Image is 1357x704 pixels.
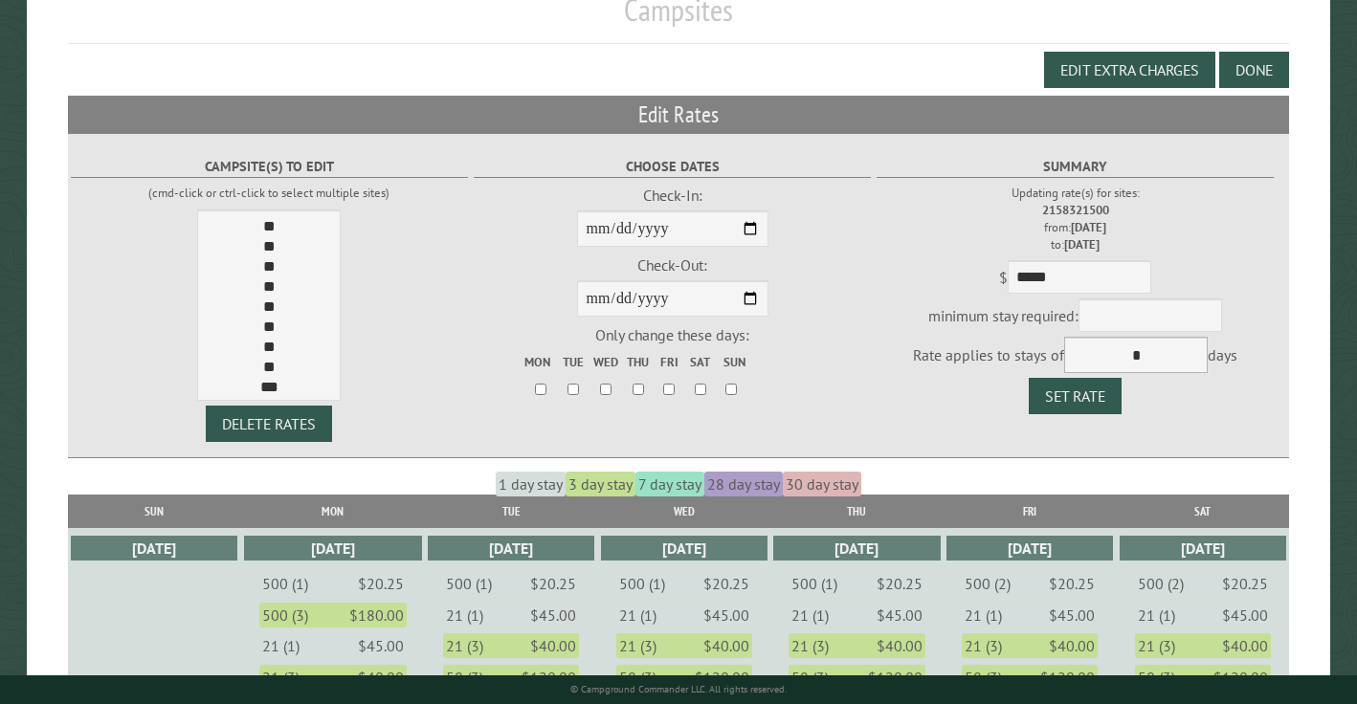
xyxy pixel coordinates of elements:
strong: 21 [1042,202,1056,218]
div: [DATE] [428,536,594,561]
span: Check-In: [643,186,702,205]
dt: 21 (1) [1138,605,1175,625]
div: [DATE] [71,536,237,561]
th: Wed [597,495,770,528]
dd: $45.00 [530,605,576,625]
button: Set Rate [1029,378,1122,414]
dt: 21 (1) [619,605,656,625]
dt: 500 (3) [262,605,308,625]
dt: 500 (2) [1138,574,1184,593]
small: (cmd-click or ctrl-click to select multiple sites) [148,185,389,201]
dt: 21 (3) [791,636,829,655]
dt: 21 (1) [446,605,483,625]
label: Sun [717,353,746,371]
label: Tue [559,353,588,371]
span: 1 day stay [496,472,566,496]
label: Sat [685,353,714,371]
dd: $45.00 [877,605,923,625]
span: Only change these days: [595,325,749,344]
dd: $20.25 [530,574,576,593]
dt: 58 (3) [446,668,483,687]
label: Campsite(s) to edit [71,156,468,178]
div: [DATE] [601,536,767,561]
dt: 21 (1) [262,636,300,655]
dd: $20.25 [1222,574,1268,593]
dd: $40.00 [703,636,749,655]
dt: 500 (1) [446,574,492,593]
dt: 21 (3) [619,636,656,655]
th: Fri [944,495,1117,528]
span: 28 day stay [704,472,783,496]
span: 3 day stay [566,472,635,496]
label: Choose Dates [474,156,871,178]
dd: $20.25 [1049,574,1095,593]
dd: $45.00 [703,605,749,625]
div: [DATE] [773,536,940,561]
dd: $40.00 [1049,636,1095,655]
dd: $20.25 [877,574,923,593]
dt: 58 (3) [619,668,656,687]
button: Edit Extra Charges [1044,52,1215,88]
small: © Campground Commander LLC. All rights reserved. [570,683,787,695]
span: Check-Out: [637,255,707,275]
strong: 500 [1089,202,1109,218]
strong: 321 [1069,202,1089,218]
dt: 21 (3) [446,636,483,655]
h2: Edit Rates [68,97,1289,133]
label: Mon [524,353,557,371]
dd: $45.00 [1222,605,1268,625]
dt: 58 (3) [1138,668,1175,687]
small: Updating rate(s) for sites: from: to: [1012,185,1140,253]
label: Fri [655,353,683,371]
dd: $40.00 [358,668,404,687]
strong: [DATE] [1064,236,1100,253]
div: [DATE] [244,536,422,561]
button: DELETE RATES [206,406,332,442]
dd: $45.00 [358,636,404,655]
dd: $120.00 [695,668,749,687]
dt: 21 (1) [791,605,829,625]
label: Wed [590,353,622,371]
dd: $20.25 [703,574,749,593]
th: Thu [770,495,944,528]
dd: $180.00 [349,605,404,625]
dd: $40.00 [1222,636,1268,655]
th: Tue [425,495,598,528]
span: 30 day stay [783,472,861,496]
dd: $40.00 [530,636,576,655]
div: [DATE] [946,536,1113,561]
dt: 21 (3) [1138,636,1175,655]
dt: 500 (1) [262,574,308,593]
label: Thu [624,353,653,371]
dt: 500 (1) [619,574,665,593]
dt: 500 (1) [791,574,837,593]
th: Sat [1116,495,1289,528]
dt: 21 (3) [965,636,1002,655]
button: Done [1219,52,1289,88]
dd: $120.00 [1040,668,1095,687]
dd: $40.00 [877,636,923,655]
fieldset: minimum stay required: Rate applies to stays of days [877,149,1274,414]
span: 7 day stay [635,472,704,496]
dt: 58 (3) [791,668,829,687]
strong: 58 [1056,202,1069,218]
dt: 58 (3) [965,668,1002,687]
th: Mon [241,495,425,528]
dt: 500 (2) [965,574,1011,593]
dd: $120.00 [1213,668,1268,687]
dd: $120.00 [522,668,576,687]
span: $ [999,268,1008,287]
dt: 21 (1) [965,605,1002,625]
dt: 21 (3) [262,668,300,687]
th: Sun [68,495,241,528]
label: Summary [877,156,1274,178]
dd: $120.00 [868,668,923,687]
dd: $45.00 [1049,605,1095,625]
strong: [DATE] [1071,219,1106,235]
div: [DATE] [1120,536,1286,561]
dd: $20.25 [358,574,404,593]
